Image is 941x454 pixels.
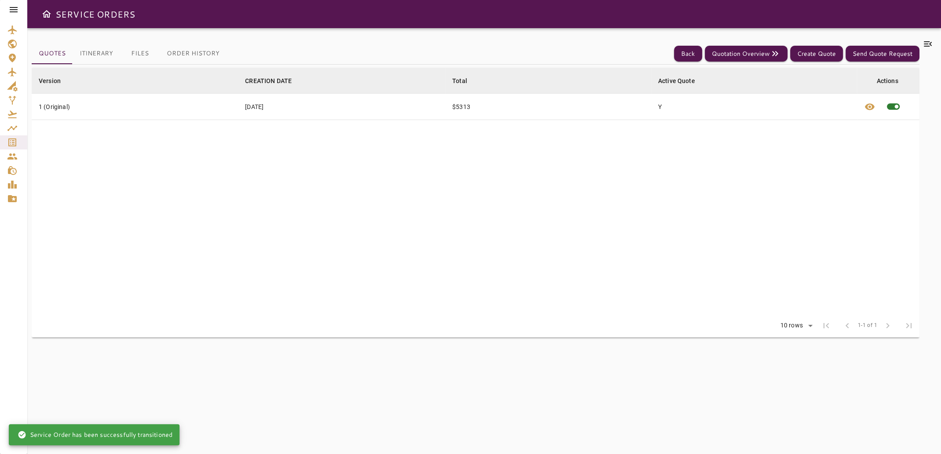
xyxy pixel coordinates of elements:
div: Total [452,76,467,86]
div: Service Order has been successfully transitioned [18,427,172,443]
td: $5313 [445,94,651,120]
td: 1 (Original) [32,94,238,120]
button: Files [120,43,160,64]
div: Active Quote [658,76,695,86]
button: Back [674,46,702,62]
div: 10 rows [778,322,805,329]
button: Create Quote [790,46,843,62]
button: Quotes [32,43,73,64]
span: Last Page [898,315,919,336]
div: 10 rows [775,319,816,332]
span: CREATION DATE [245,76,303,86]
span: First Page [816,315,837,336]
button: View quote details [859,94,880,120]
span: This quote is already active [880,94,906,120]
span: Previous Page [837,315,858,336]
div: CREATION DATE [245,76,292,86]
h6: SERVICE ORDERS [55,7,135,21]
span: 1-1 of 1 [858,321,877,330]
span: Active Quote [658,76,707,86]
span: Total [452,76,479,86]
button: Itinerary [73,43,120,64]
button: Order History [160,43,227,64]
td: [DATE] [238,94,445,120]
div: Version [39,76,61,86]
span: Version [39,76,72,86]
button: Quotation Overview [705,46,787,62]
span: visibility [864,102,875,112]
td: Y [651,94,857,120]
div: basic tabs example [32,43,227,64]
button: Open drawer [38,5,55,23]
button: Send Quote Request [846,46,919,62]
span: Next Page [877,315,898,336]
